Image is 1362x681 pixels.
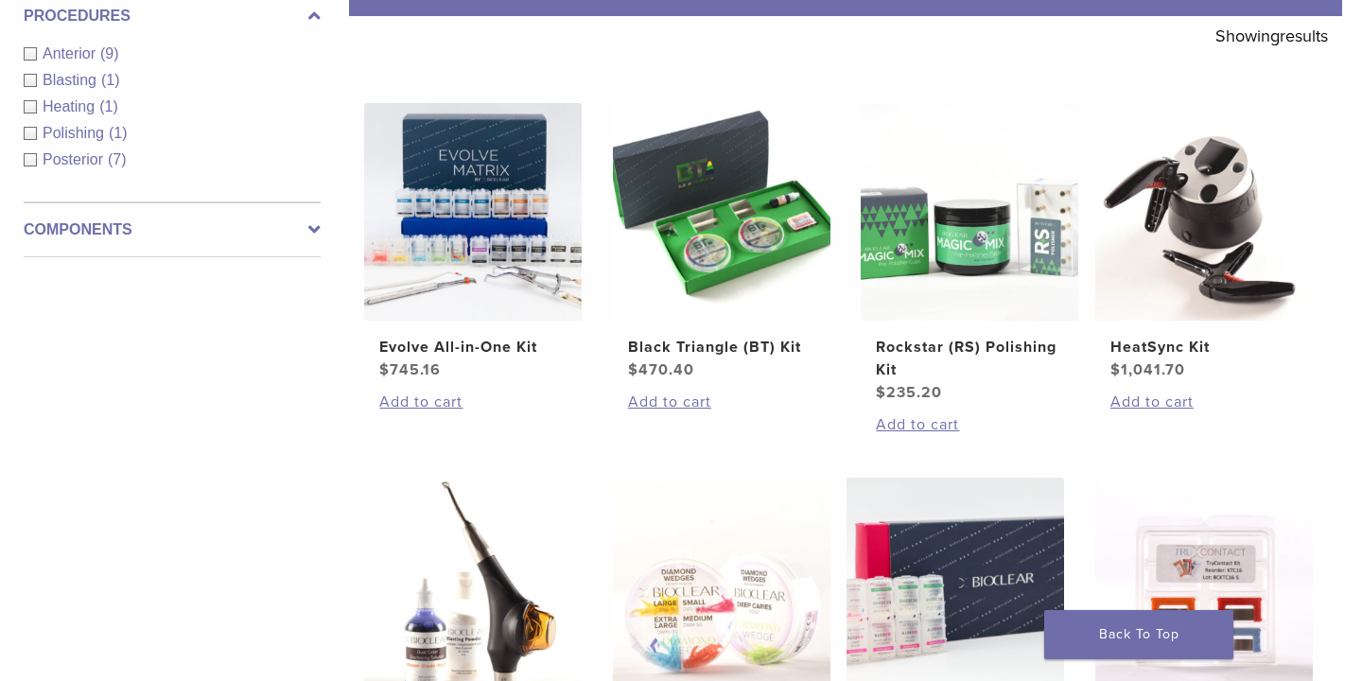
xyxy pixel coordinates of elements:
h2: HeatSync Kit [1110,336,1298,358]
a: Rockstar (RS) Polishing KitRockstar (RS) Polishing Kit $235.20 [860,103,1080,404]
span: Heating [43,98,99,114]
span: (1) [101,72,120,88]
a: Add to cart: “Evolve All-in-One Kit” [379,391,567,413]
img: Black Triangle (BT) Kit [613,103,830,321]
label: Procedures [24,5,321,27]
a: Evolve All-in-One KitEvolve All-in-One Kit $745.16 [363,103,584,381]
span: $ [876,383,886,402]
bdi: 745.16 [379,360,441,379]
a: Add to cart: “HeatSync Kit” [1110,391,1298,413]
h2: Black Triangle (BT) Kit [628,336,815,358]
h2: Evolve All-in-One Kit [379,336,567,358]
span: $ [628,360,638,379]
bdi: 1,041.70 [1110,360,1185,379]
span: Blasting [43,72,101,88]
a: Black Triangle (BT) KitBlack Triangle (BT) Kit $470.40 [612,103,832,381]
bdi: 470.40 [628,360,694,379]
a: HeatSync KitHeatSync Kit $1,041.70 [1094,103,1315,381]
label: Components [24,218,321,241]
img: Rockstar (RS) Polishing Kit [861,103,1078,321]
span: Anterior [43,45,100,61]
span: Posterior [43,151,108,167]
a: Add to cart: “Rockstar (RS) Polishing Kit” [876,413,1063,436]
span: $ [1110,360,1121,379]
span: $ [379,360,390,379]
span: (1) [109,125,128,141]
span: (7) [108,151,127,167]
a: Add to cart: “Black Triangle (BT) Kit” [628,391,815,413]
h2: Rockstar (RS) Polishing Kit [876,336,1063,381]
img: HeatSync Kit [1095,103,1313,321]
img: Evolve All-in-One Kit [364,103,582,321]
span: (9) [100,45,119,61]
bdi: 235.20 [876,383,942,402]
span: (1) [99,98,118,114]
a: Back To Top [1044,610,1233,659]
p: Showing results [1215,16,1328,56]
span: Polishing [43,125,109,141]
